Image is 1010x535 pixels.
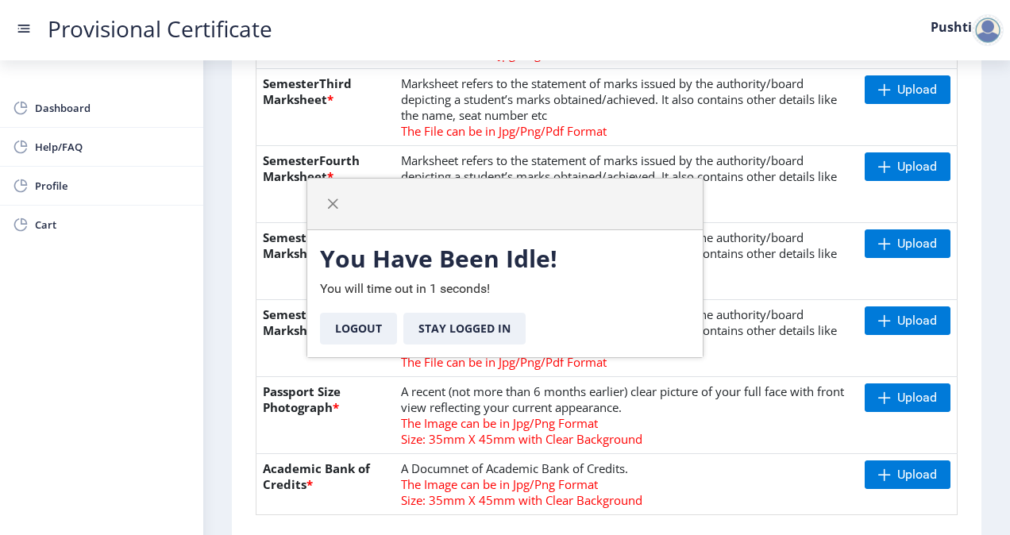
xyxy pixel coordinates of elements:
th: SemesterFifth Marksheet [256,223,395,300]
span: The File can be in Jpg/Png/Pdf Format [401,354,607,370]
span: The Image can be in Jpg/Png Format [401,476,598,492]
span: Upload [897,236,937,252]
h3: You Have Been Idle! [320,243,690,275]
span: Help/FAQ [35,137,191,156]
td: A Documnet of Academic Bank of Credits. [395,454,858,515]
span: The Image can be in Jpg/Png Format [401,415,598,431]
span: Upload [897,467,937,483]
th: SemesterSix Marksheet [256,300,395,377]
span: Upload [897,82,937,98]
label: Pushti [931,21,972,33]
span: Dashboard [35,98,191,117]
span: Upload [897,390,937,406]
td: A recent (not more than 6 months earlier) clear picture of your full face with front view reflect... [395,377,858,454]
th: Academic Bank of Credits [256,454,395,515]
span: Upload [897,159,937,175]
a: Provisional Certificate [32,21,288,37]
span: Size: 35mm X 45mm with Clear Background [401,492,642,508]
button: Logout [320,313,397,344]
td: Marksheet refers to the statement of marks issued by the authority/board depicting a student’s ma... [395,146,858,223]
th: SemesterThird Marksheet [256,69,395,146]
span: Upload [897,313,937,329]
span: Cart [35,215,191,234]
div: You will time out in 1 seconds! [307,230,703,357]
span: Size: 35mm X 45mm with Clear Background [401,431,642,447]
button: Stay Logged In [403,313,526,344]
th: Passport Size Photograph [256,377,395,454]
span: Profile [35,176,191,195]
td: Marksheet refers to the statement of marks issued by the authority/board depicting a student’s ma... [395,69,858,146]
th: SemesterFourth Marksheet [256,146,395,223]
span: The File can be in Jpg/Png/Pdf Format [401,123,607,139]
